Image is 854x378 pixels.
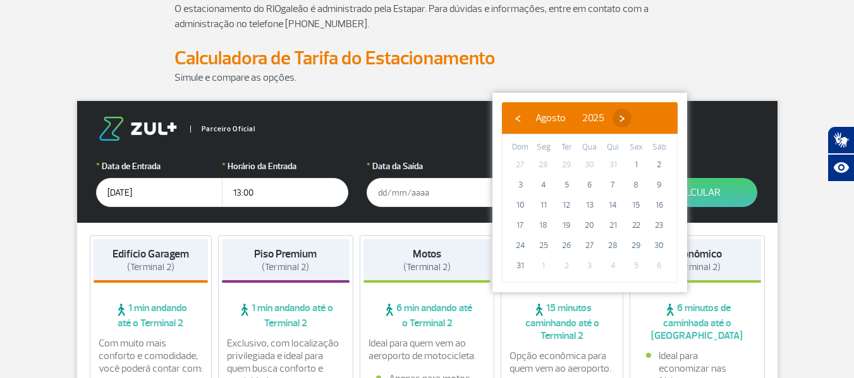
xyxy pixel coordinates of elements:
span: 10 [510,195,530,215]
button: 2025 [574,109,613,127]
p: Simule e compare as opções. [174,70,680,85]
span: 6 minutos de caminhada até o [GEOGRAPHIC_DATA] [633,302,761,342]
label: Data de Entrada [96,160,223,173]
span: 5 [556,175,576,195]
bs-datepicker-navigation-view: ​ ​ ​ [508,110,631,122]
span: 2025 [582,112,604,124]
th: weekday [578,141,602,155]
span: 17 [510,215,530,235]
span: 12 [556,195,576,215]
span: 2 [556,256,576,276]
span: 15 minutos caminhando até o Terminal 2 [504,302,619,342]
span: 6 [580,175,600,195]
span: 9 [649,175,669,195]
span: 7 [603,175,623,195]
span: 23 [649,215,669,235]
strong: Motos [413,247,441,261]
button: Abrir recursos assistivos. [827,154,854,182]
span: 28 [534,155,554,175]
span: 1 min andando até o Terminal 2 [94,302,209,329]
span: 6 [649,256,669,276]
th: weekday [625,141,648,155]
p: Ideal para quem vem ao aeroporto de motocicleta. [369,337,486,362]
div: Plugin de acessibilidade da Hand Talk. [827,126,854,182]
span: (Terminal 2) [127,261,174,273]
th: weekday [555,141,578,155]
span: 6 min andando até o Terminal 2 [363,302,491,329]
button: ‹ [508,109,527,127]
th: weekday [647,141,671,155]
span: 26 [556,235,576,256]
span: 29 [626,235,646,256]
button: Calcular [637,178,757,207]
span: 20 [580,215,600,235]
span: 4 [534,175,554,195]
th: weekday [532,141,556,155]
span: 16 [649,195,669,215]
span: 21 [603,215,623,235]
span: 3 [510,175,530,195]
span: 14 [603,195,623,215]
span: 30 [580,155,600,175]
p: Com muito mais conforto e comodidade, você poderá contar com: [99,337,204,375]
span: 29 [556,155,576,175]
th: weekday [509,141,532,155]
span: Parceiro Oficial [190,126,255,133]
span: 3 [580,256,600,276]
span: 27 [580,235,600,256]
span: 15 [626,195,646,215]
span: 30 [649,235,669,256]
h2: Calculadora de Tarifa do Estacionamento [174,47,680,70]
label: Horário da Entrada [222,160,348,173]
p: O estacionamento do RIOgaleão é administrado pela Estapar. Para dúvidas e informações, entre em c... [174,1,680,32]
strong: Econômico [672,247,722,261]
button: Agosto [527,109,574,127]
span: 1 min andando até o Terminal 2 [222,302,350,329]
input: hh:mm [222,178,348,207]
button: Abrir tradutor de língua de sinais. [827,126,854,154]
strong: Edifício Garagem [113,247,189,261]
span: 13 [580,195,600,215]
span: (Terminal 2) [262,261,309,273]
input: dd/mm/aaaa [367,178,493,207]
span: 22 [626,215,646,235]
span: 31 [510,256,530,276]
span: 1 [626,155,646,175]
input: dd/mm/aaaa [96,178,223,207]
p: Opção econômica para quem vem ao aeroporto. [509,350,614,375]
span: 5 [626,256,646,276]
label: Data da Saída [367,160,493,173]
span: 25 [534,235,554,256]
span: 1 [534,256,554,276]
span: 18 [534,215,554,235]
span: 19 [556,215,576,235]
span: 2 [649,155,669,175]
th: weekday [601,141,625,155]
span: (Terminal 2) [403,261,451,273]
span: 4 [603,256,623,276]
span: 31 [603,155,623,175]
span: 24 [510,235,530,256]
span: (Terminal 2) [673,261,721,273]
img: logo-zul.png [96,117,180,141]
bs-datepicker-container: calendar [492,93,687,292]
button: › [613,109,631,127]
strong: Piso Premium [254,247,317,261]
span: 27 [510,155,530,175]
span: 11 [534,195,554,215]
span: 28 [603,235,623,256]
span: 8 [626,175,646,195]
span: Agosto [535,112,566,124]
